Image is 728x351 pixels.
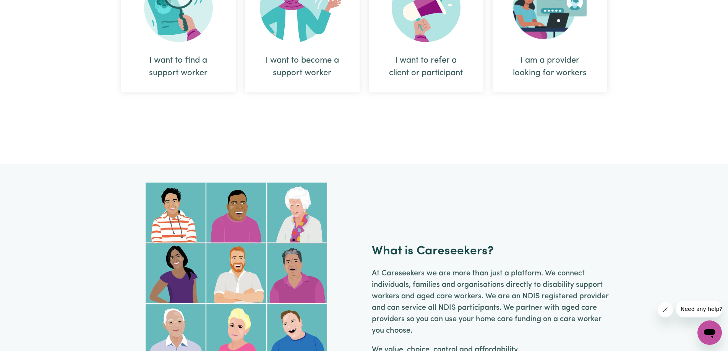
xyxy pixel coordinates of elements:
[139,54,217,79] div: I want to find a support worker
[263,54,341,79] div: I want to become a support worker
[511,54,589,79] div: I am a provider looking for workers
[372,244,494,259] h2: What is Careseekers?
[5,5,46,11] span: Need any help?
[676,301,722,317] iframe: Message from company
[697,320,722,345] iframe: Button to launch messaging window
[387,54,465,79] div: I want to refer a client or participant
[372,268,612,336] p: At Careseekers we are more than just a platform. We connect individuals, families and organisatio...
[658,302,673,317] iframe: Close message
